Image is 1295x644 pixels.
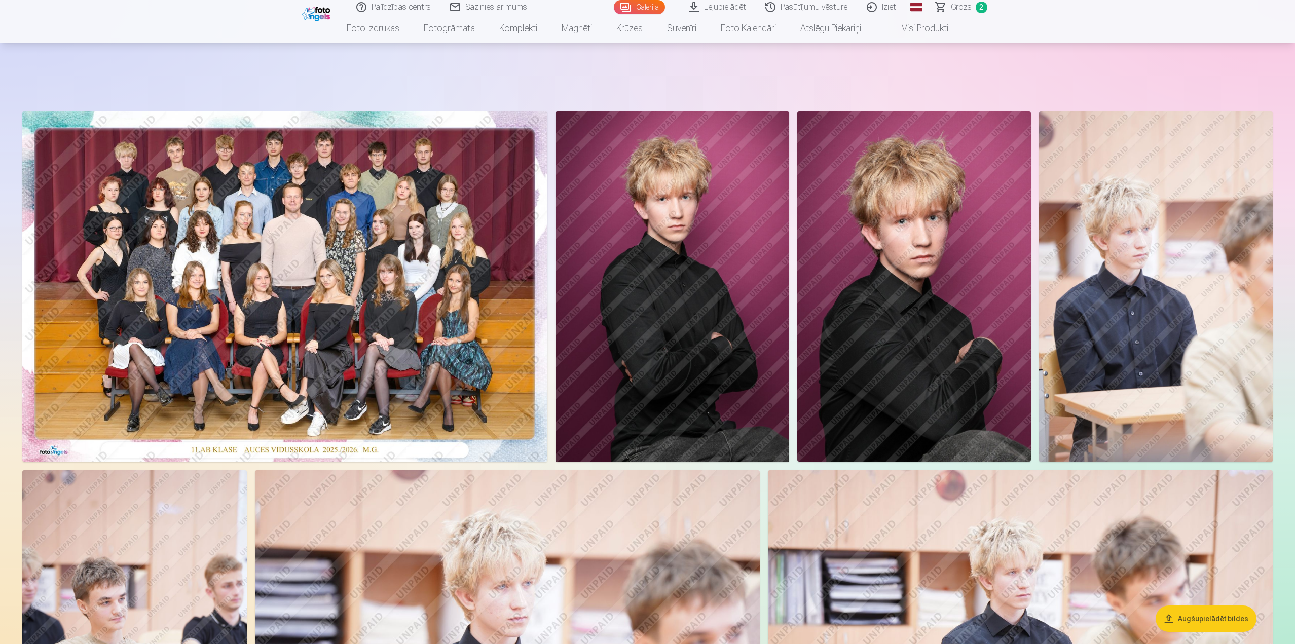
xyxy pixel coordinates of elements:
[487,14,549,43] a: Komplekti
[655,14,709,43] a: Suvenīri
[335,14,412,43] a: Foto izdrukas
[412,14,487,43] a: Fotogrāmata
[549,14,604,43] a: Magnēti
[976,2,987,13] span: 2
[1156,605,1256,632] button: Augšupielādēt bildes
[604,14,655,43] a: Krūzes
[951,1,972,13] span: Grozs
[709,14,788,43] a: Foto kalendāri
[873,14,960,43] a: Visi produkti
[302,4,333,21] img: /fa1
[788,14,873,43] a: Atslēgu piekariņi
